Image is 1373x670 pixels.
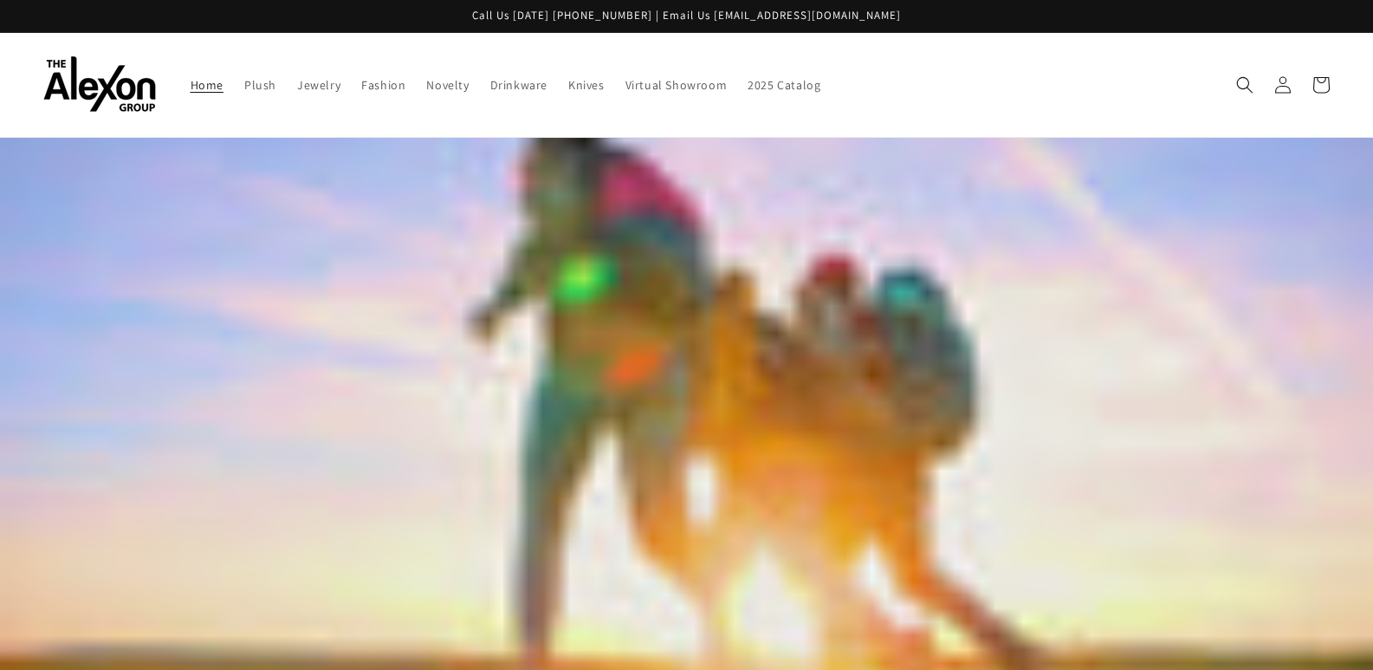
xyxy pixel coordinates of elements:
a: Knives [558,67,615,103]
a: 2025 Catalog [737,67,831,103]
a: Jewelry [287,67,351,103]
span: Knives [568,77,605,93]
span: Drinkware [490,77,547,93]
a: Drinkware [480,67,558,103]
a: Virtual Showroom [615,67,738,103]
img: The Alexon Group [43,56,156,113]
span: Jewelry [297,77,340,93]
a: Plush [234,67,287,103]
span: Novelty [426,77,469,93]
a: Fashion [351,67,416,103]
span: Fashion [361,77,405,93]
span: Home [191,77,223,93]
span: Virtual Showroom [625,77,728,93]
a: Novelty [416,67,479,103]
summary: Search [1226,66,1264,104]
span: 2025 Catalog [748,77,820,93]
span: Plush [244,77,276,93]
a: Home [180,67,234,103]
